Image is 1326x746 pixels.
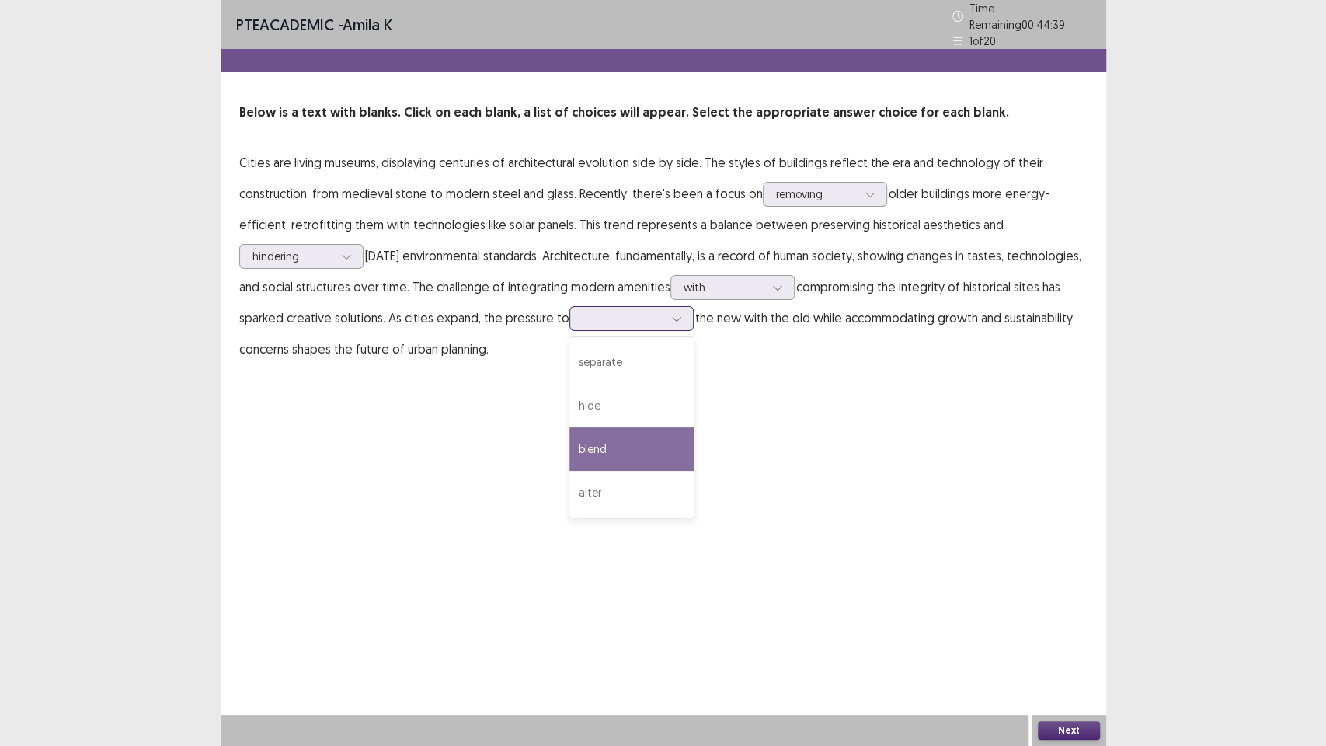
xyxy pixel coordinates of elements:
[684,276,764,299] div: with
[239,147,1088,364] p: Cities are living museums, displaying centuries of architectural evolution side by side. The styl...
[239,103,1088,122] p: Below is a text with blanks. Click on each blank, a list of choices will appear. Select the appro...
[969,33,996,49] p: 1 of 20
[569,471,694,514] div: alter
[1038,721,1100,740] button: Next
[236,15,334,34] span: PTE academic
[569,340,694,384] div: separate
[569,384,694,427] div: hide
[236,13,392,37] p: - amila k
[569,427,694,471] div: blend
[776,183,857,206] div: removing
[252,245,333,268] div: hindering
